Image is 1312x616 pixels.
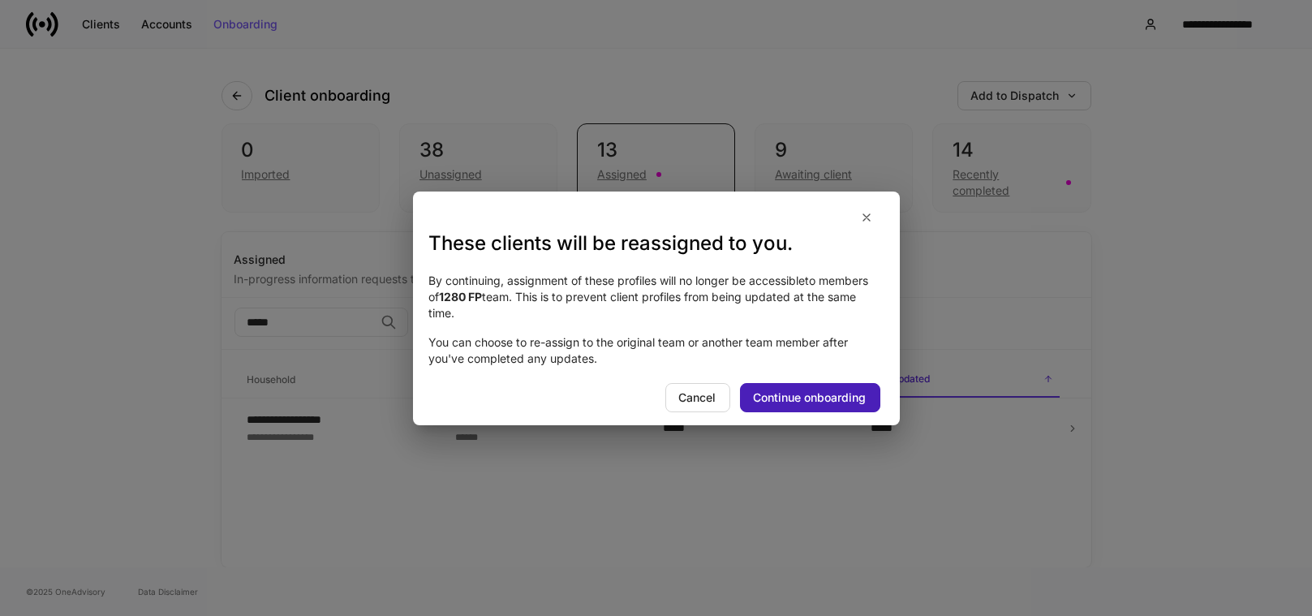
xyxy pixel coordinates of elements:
button: Cancel [665,383,730,412]
div: Continue onboarding [754,392,867,403]
button: Continue onboarding [740,383,880,412]
p: By continuing, assignment of these profiles will no longer be accessible to members of team . Thi... [429,273,884,321]
p: You can choose to re-assign to the original team or another team member after you've completed an... [429,334,884,367]
strong: 1280 FP [440,290,483,304]
div: Cancel [679,392,716,403]
h3: These clients will be reassigned to you. [429,230,884,256]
